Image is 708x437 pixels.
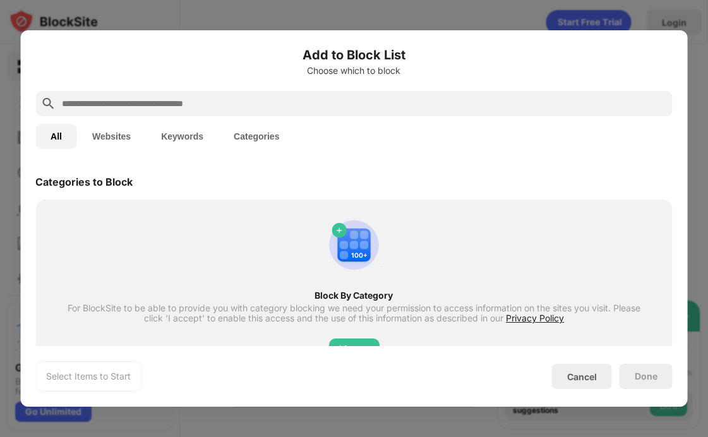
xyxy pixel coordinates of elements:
[35,45,673,64] h6: Add to Block List
[35,124,77,149] button: All
[40,96,56,111] img: search.svg
[567,371,597,382] div: Cancel
[323,215,384,275] img: category-add.svg
[146,124,219,149] button: Keywords
[506,313,564,323] span: Privacy Policy
[35,66,673,76] div: Choose which to block
[339,342,369,355] div: I Accept
[35,176,133,188] div: Categories to Block
[635,371,657,381] div: Done
[58,290,650,301] div: Block By Category
[46,370,131,383] div: Select Items to Start
[219,124,294,149] button: Categories
[58,303,650,323] div: For BlockSite to be able to provide you with category blocking we need your permission to access ...
[77,124,146,149] button: Websites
